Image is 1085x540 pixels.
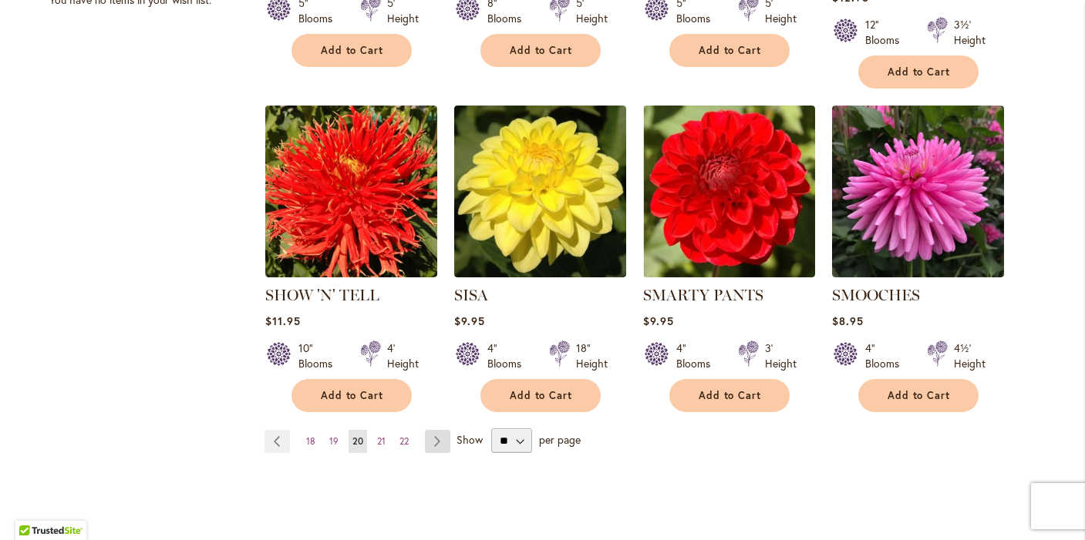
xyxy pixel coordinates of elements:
div: 10" Blooms [298,340,342,371]
img: SMOOCHES [832,106,1004,277]
a: SMARTY PANTS [643,266,815,280]
a: SMOOCHES [832,266,1004,280]
a: SMOOCHES [832,286,920,304]
a: SHOW 'N' TELL [265,286,379,304]
button: Add to Cart [291,34,412,67]
span: Add to Cart [888,65,951,79]
div: 3' Height [765,340,797,371]
span: 21 [377,435,386,447]
span: $9.95 [643,314,674,328]
span: $11.95 [265,314,301,328]
span: Add to Cart [321,389,384,402]
a: 19 [325,430,342,453]
button: Add to Cart [669,379,790,412]
div: 4" Blooms [676,340,719,371]
a: SMARTY PANTS [643,286,763,304]
span: Show [457,432,483,447]
iframe: Launch Accessibility Center [12,485,55,528]
a: 22 [396,430,413,453]
span: 20 [352,435,363,447]
span: Add to Cart [699,44,762,57]
button: Add to Cart [669,34,790,67]
div: 4' Height [387,340,419,371]
span: Add to Cart [510,389,573,402]
span: 19 [329,435,339,447]
div: 4½' Height [954,340,986,371]
span: Add to Cart [510,44,573,57]
img: SHOW 'N' TELL [265,106,437,277]
button: Add to Cart [858,55,979,89]
div: 3½' Height [954,17,986,48]
span: $8.95 [832,314,864,328]
div: 4" Blooms [487,340,531,371]
a: SISA [454,286,488,304]
div: 4" Blooms [865,340,908,371]
span: 22 [399,435,409,447]
button: Add to Cart [858,379,979,412]
span: Add to Cart [888,389,951,402]
img: SISA [454,106,626,277]
div: 18" Height [576,340,608,371]
button: Add to Cart [291,379,412,412]
a: SISA [454,266,626,280]
img: SMARTY PANTS [643,106,815,277]
button: Add to Cart [480,34,601,67]
span: per page [539,432,581,447]
a: SHOW 'N' TELL [265,266,437,280]
span: $9.95 [454,314,485,328]
span: 18 [306,435,315,447]
span: Add to Cart [321,44,384,57]
button: Add to Cart [480,379,601,412]
div: 12" Blooms [865,17,908,48]
a: 21 [373,430,389,453]
a: 18 [302,430,319,453]
span: Add to Cart [699,389,762,402]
